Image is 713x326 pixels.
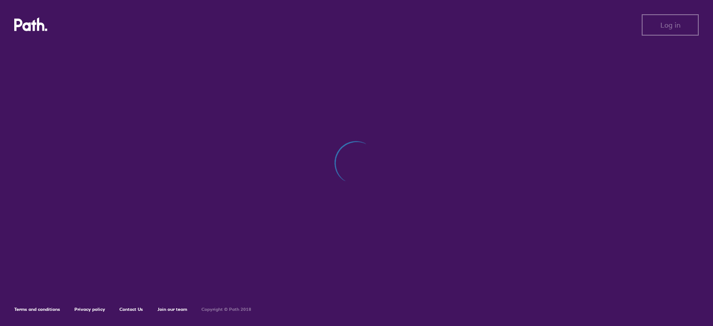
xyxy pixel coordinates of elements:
[660,21,680,29] span: Log in
[74,306,105,312] a: Privacy policy
[119,306,143,312] a: Contact Us
[14,306,60,312] a: Terms and conditions
[201,307,251,312] h6: Copyright © Path 2018
[157,306,187,312] a: Join our team
[642,14,699,36] button: Log in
